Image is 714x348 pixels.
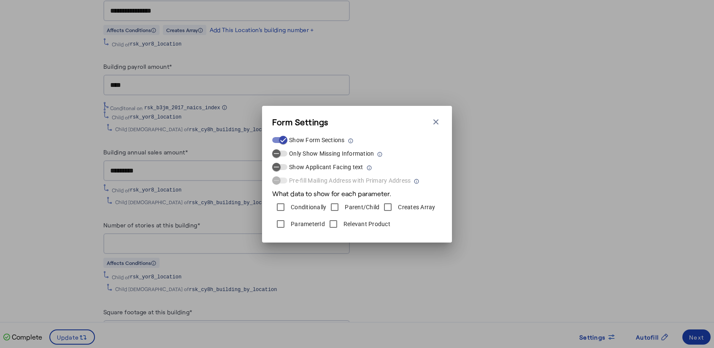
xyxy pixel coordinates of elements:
h3: Form Settings [272,116,328,128]
label: Show Applicant Facing text [287,163,363,171]
label: Pre-fill Mailing Address with Primary Address [287,176,411,185]
label: Creates Array [396,203,435,211]
label: Show Form Sections [287,136,345,144]
label: Conditionally [289,203,326,211]
label: Relevant Product [342,220,390,228]
div: What data to show for each parameter. [272,185,442,199]
label: Only Show Missing Information [287,149,374,158]
label: ParameterId [289,220,325,228]
label: Parent/Child [343,203,379,211]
